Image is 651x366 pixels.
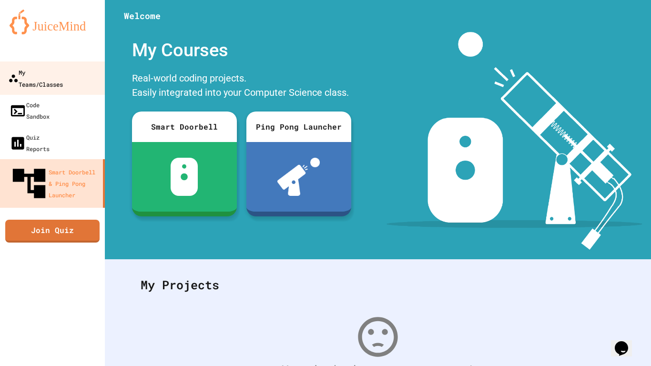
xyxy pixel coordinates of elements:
[127,32,356,69] div: My Courses
[277,158,320,196] img: ppl-with-ball.png
[132,112,237,142] div: Smart Doorbell
[131,266,625,304] div: My Projects
[171,158,198,196] img: sdb-white.svg
[127,69,356,104] div: Real-world coding projects. Easily integrated into your Computer Science class.
[611,328,641,356] iframe: chat widget
[10,99,50,122] div: Code Sandbox
[246,112,351,142] div: Ping Pong Launcher
[10,10,95,34] img: logo-orange.svg
[5,220,100,243] a: Join Quiz
[387,32,642,250] img: banner-image-my-projects.png
[8,66,63,90] div: My Teams/Classes
[10,132,50,154] div: Quiz Reports
[10,164,99,203] div: Smart Doorbell & Ping Pong Launcher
